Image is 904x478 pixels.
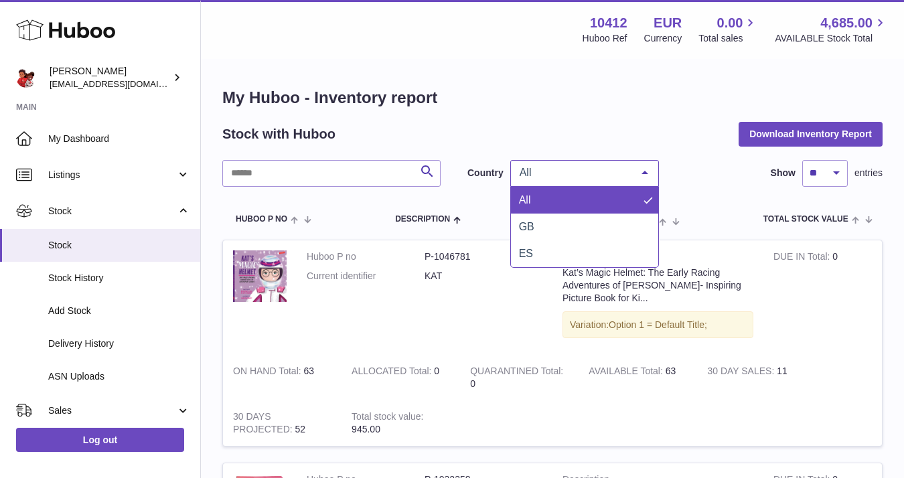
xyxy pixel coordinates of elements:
span: Huboo P no [236,215,287,224]
span: ASN Uploads [48,370,190,383]
td: 0 [763,240,882,355]
button: Download Inventory Report [739,122,883,146]
a: 0.00 Total sales [698,14,758,45]
strong: ALLOCATED Total [352,366,434,380]
label: Show [771,167,796,179]
dt: Huboo P no [307,250,425,263]
span: All [516,166,631,179]
span: 0 [470,378,475,389]
span: 4,685.00 [820,14,873,32]
span: Delivery History [48,337,190,350]
span: Stock [48,239,190,252]
span: Stock History [48,272,190,285]
dt: Current identifier [307,270,425,283]
strong: ON HAND Total [233,366,304,380]
td: 52 [223,400,342,446]
span: AVAILABLE Stock Total [775,32,888,45]
span: Add Stock [48,305,190,317]
strong: EUR [654,14,682,32]
span: Stock [48,205,176,218]
span: Option 1 = Default Title; [609,319,707,330]
label: Country [467,167,504,179]
div: [PERSON_NAME] [50,65,170,90]
span: Listings [48,169,176,181]
span: [EMAIL_ADDRESS][DOMAIN_NAME] [50,78,197,89]
span: Sales [48,404,176,417]
span: 0.00 [717,14,743,32]
td: 63 [223,355,342,400]
strong: 10412 [590,14,627,32]
div: Huboo Ref [583,32,627,45]
span: entries [854,167,883,179]
strong: 30 DAYS PROJECTED [233,411,295,438]
span: My Dashboard [48,133,190,145]
a: Log out [16,428,184,452]
dd: P-1046781 [425,250,542,263]
a: 4,685.00 AVAILABLE Stock Total [775,14,888,45]
span: All [519,194,531,206]
span: Total stock value [763,215,848,224]
div: Variation: [562,311,753,339]
strong: Total stock value [352,411,423,425]
img: product image [233,250,287,302]
h1: My Huboo - Inventory report [222,87,883,108]
span: 945.00 [352,424,380,434]
strong: 30 DAY SALES [707,366,777,380]
strong: DUE IN Total [773,251,832,265]
dd: KAT [425,270,542,283]
span: ES [519,248,533,259]
span: GB [519,221,534,232]
div: Kat’s Magic Helmet: The Early Racing Adventures of [PERSON_NAME]- Inspiring Picture Book for Ki... [562,266,753,305]
td: 0 [342,355,460,400]
td: 11 [697,355,816,400]
span: Total sales [698,32,758,45]
img: hello@redracerbooks.com [16,68,36,88]
span: Description [395,215,450,224]
td: 63 [579,355,697,400]
div: Currency [644,32,682,45]
strong: QUARANTINED Total [470,366,563,380]
strong: AVAILABLE Total [589,366,665,380]
h2: Stock with Huboo [222,125,335,143]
